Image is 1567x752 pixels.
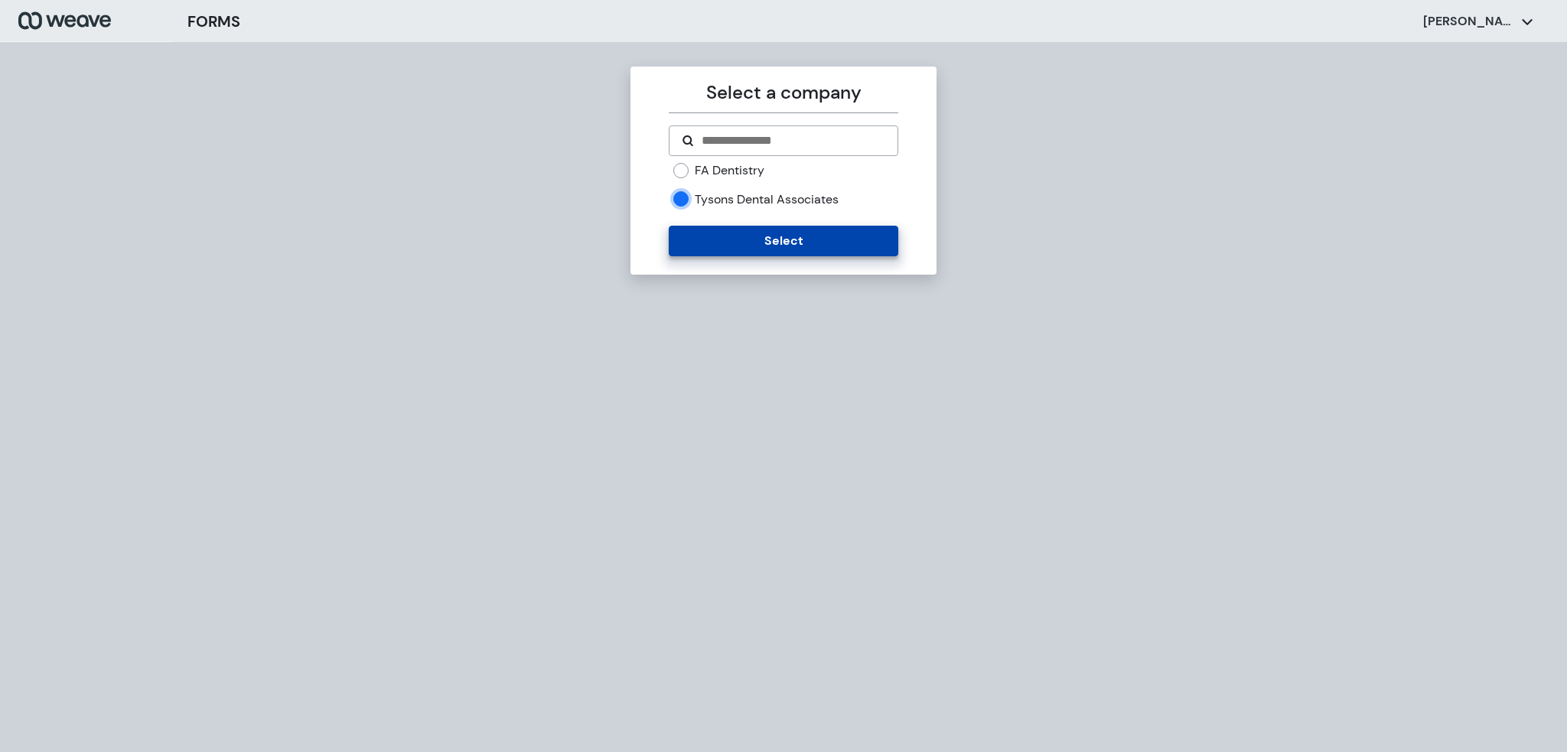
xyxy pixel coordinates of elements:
[669,226,898,256] button: Select
[695,162,764,179] label: FA Dentistry
[187,10,240,33] h3: FORMS
[669,79,898,106] p: Select a company
[1423,13,1515,30] p: [PERSON_NAME]
[695,191,839,208] label: Tysons Dental Associates
[700,132,884,150] input: Search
